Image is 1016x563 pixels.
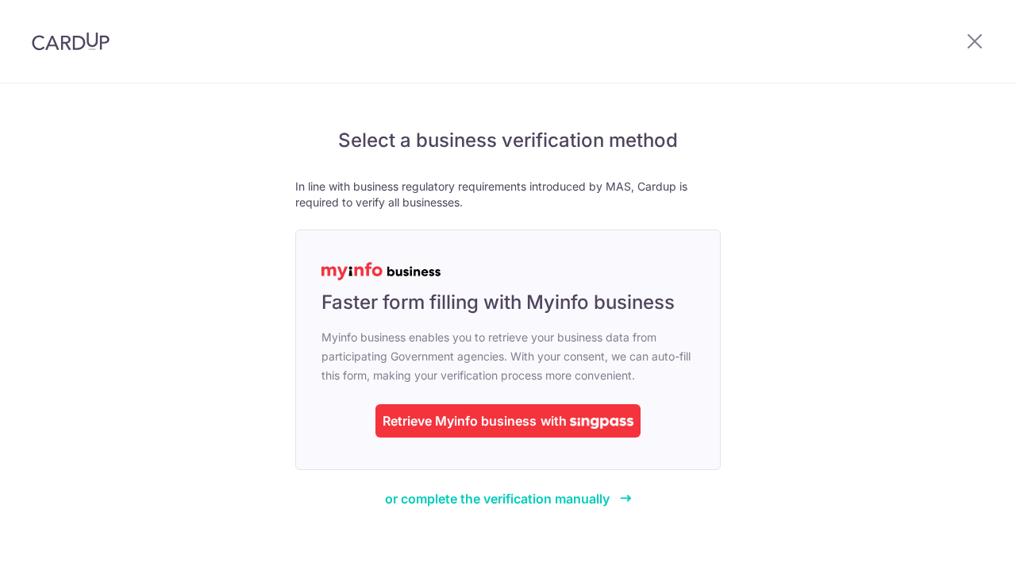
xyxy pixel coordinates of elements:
p: In line with business regulatory requirements introduced by MAS, Cardup is required to verify all... [295,179,721,210]
h5: Select a business verification method [295,128,721,153]
div: Retrieve Myinfo business [383,411,537,430]
span: Myinfo business enables you to retrieve your business data from participating Government agencies... [321,328,695,385]
a: Faster form filling with Myinfo business Myinfo business enables you to retrieve your business da... [295,229,721,470]
span: Faster form filling with Myinfo business [321,290,675,315]
span: or complete the verification manually [385,491,610,507]
img: MyInfoLogo [321,262,441,280]
img: singpass [570,418,633,429]
a: or complete the verification manually [385,489,632,508]
iframe: Opens a widget where you can find more information [914,515,1000,555]
span: with [541,413,567,429]
img: CardUp [32,32,110,51]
